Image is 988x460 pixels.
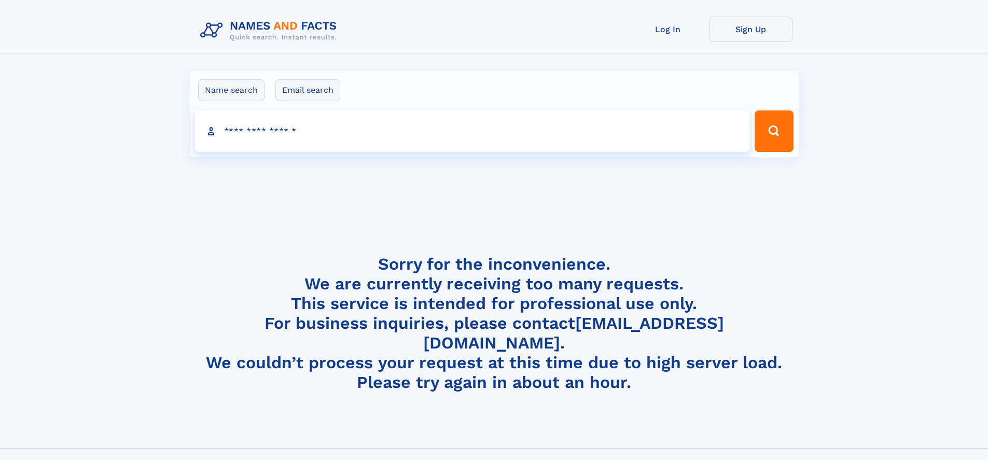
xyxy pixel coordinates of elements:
[196,17,345,45] img: Logo Names and Facts
[195,110,750,152] input: search input
[627,17,709,42] a: Log In
[423,313,724,353] a: [EMAIL_ADDRESS][DOMAIN_NAME]
[275,79,340,101] label: Email search
[198,79,265,101] label: Name search
[709,17,792,42] a: Sign Up
[196,254,792,393] h4: Sorry for the inconvenience. We are currently receiving too many requests. This service is intend...
[755,110,793,152] button: Search Button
